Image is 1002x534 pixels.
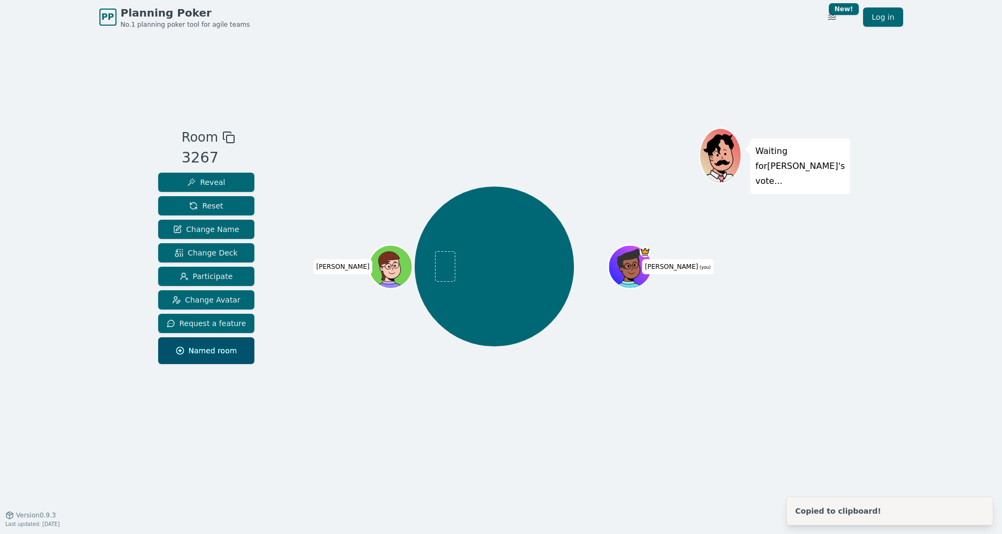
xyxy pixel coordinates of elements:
span: Click to change your name [314,259,372,274]
span: Request a feature [167,318,246,329]
span: Planning Poker [121,5,250,20]
span: Change Deck [175,247,237,258]
span: Reveal [187,177,225,188]
span: (you) [698,265,711,270]
span: Last updated: [DATE] [5,521,60,527]
button: Change Name [158,220,255,239]
span: Click to change your name [642,259,713,274]
button: Participate [158,267,255,286]
span: Change Avatar [172,295,240,305]
span: No.1 planning poker tool for agile teams [121,20,250,29]
span: Room [182,128,218,147]
button: Reset [158,196,255,215]
button: Click to change your avatar [610,246,651,288]
div: 3267 [182,147,235,169]
a: PPPlanning PokerNo.1 planning poker tool for agile teams [99,5,250,29]
div: Copied to clipboard! [795,506,881,516]
div: New! [829,3,859,15]
span: Reset [189,200,223,211]
button: Change Deck [158,243,255,262]
span: PP [102,11,114,24]
span: Change Name [173,224,239,235]
span: Participate [180,271,233,282]
button: Request a feature [158,314,255,333]
button: New! [822,7,842,27]
a: Log in [863,7,903,27]
button: Change Avatar [158,290,255,309]
span: Version 0.9.3 [16,511,56,520]
button: Reveal [158,173,255,192]
button: Version0.9.3 [5,511,56,520]
span: Rafael is the host [640,246,650,257]
button: Named room [158,337,255,364]
p: Waiting for [PERSON_NAME] 's vote... [756,144,845,189]
span: Named room [176,345,237,356]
